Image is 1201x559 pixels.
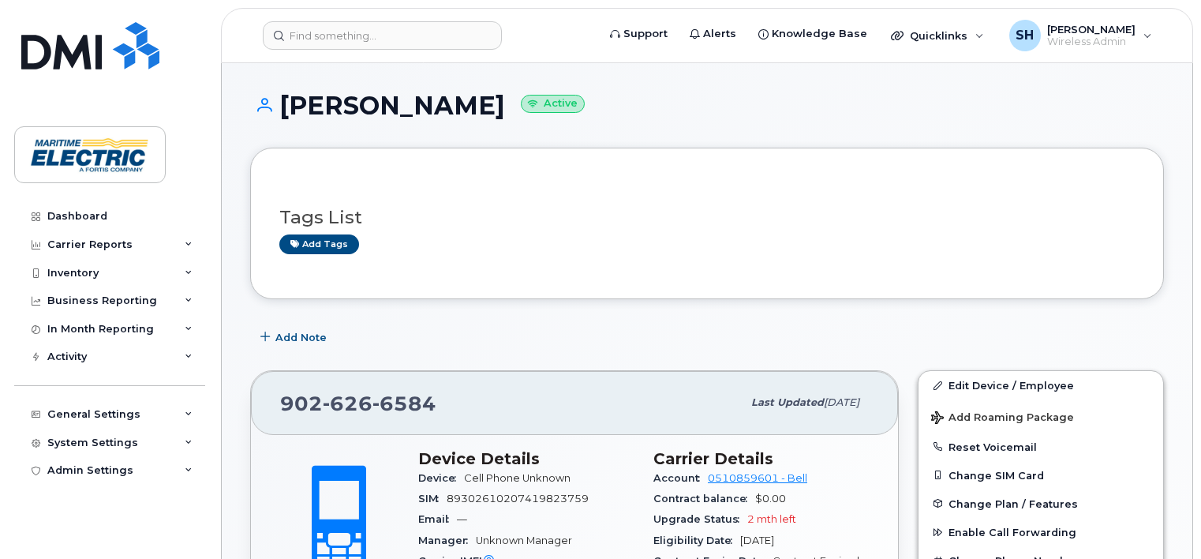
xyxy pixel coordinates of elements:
[948,497,1078,509] span: Change Plan / Features
[323,392,372,415] span: 626
[280,392,436,415] span: 902
[476,535,572,546] span: Unknown Manager
[919,371,1163,400] a: Edit Device / Employee
[418,449,634,468] h3: Device Details
[747,513,796,525] span: 2 mth left
[457,513,467,525] span: —
[418,513,457,525] span: Email
[755,493,786,505] span: $0.00
[751,396,824,408] span: Last updated
[948,527,1076,538] span: Enable Call Forwarding
[279,234,359,254] a: Add tags
[275,330,327,345] span: Add Note
[250,92,1164,119] h1: [PERSON_NAME]
[919,490,1163,518] button: Change Plan / Features
[521,95,585,113] small: Active
[931,411,1074,426] span: Add Roaming Package
[279,208,1135,227] h3: Tags List
[653,449,870,468] h3: Carrier Details
[708,472,807,484] a: 0510859601 - Bell
[653,493,755,505] span: Contract balance
[824,396,859,408] span: [DATE]
[418,493,447,505] span: SIM
[740,535,774,546] span: [DATE]
[653,513,747,525] span: Upgrade Status
[250,323,340,351] button: Add Note
[464,472,571,484] span: Cell Phone Unknown
[653,472,708,484] span: Account
[919,433,1163,461] button: Reset Voicemail
[653,535,740,546] span: Eligibility Date
[447,493,589,505] span: 89302610207419823759
[418,535,476,546] span: Manager
[372,392,436,415] span: 6584
[418,472,464,484] span: Device
[919,518,1163,546] button: Enable Call Forwarding
[919,400,1163,433] button: Add Roaming Package
[919,461,1163,490] button: Change SIM Card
